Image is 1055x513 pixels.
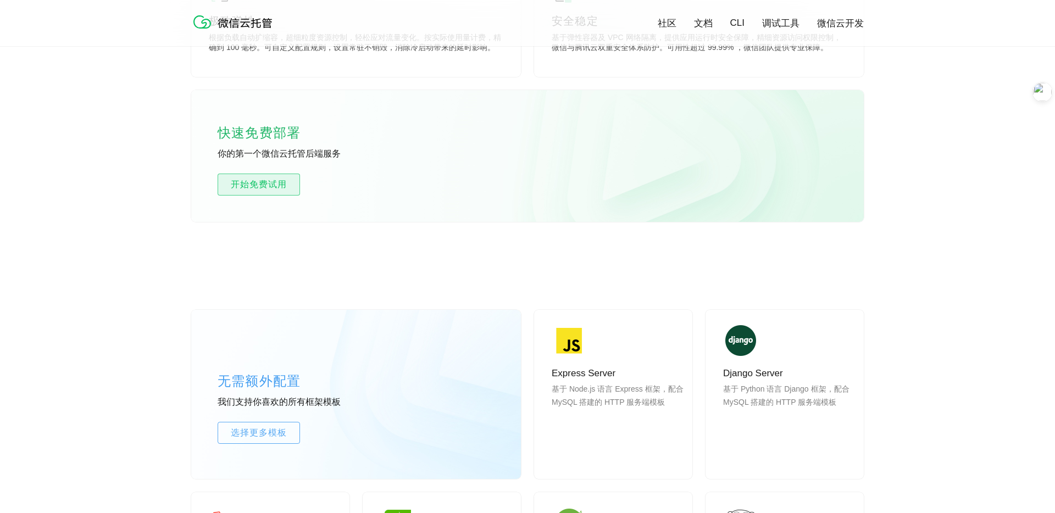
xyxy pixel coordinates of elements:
a: 微信云托管 [191,25,279,35]
span: 开始免费试用 [218,178,299,191]
p: 你的第一个微信云托管后端服务 [218,148,382,160]
p: 快速免费部署 [218,122,327,144]
p: 基于 Node.js 语言 Express 框架，配合 MySQL 搭建的 HTTP 服务端模板 [552,382,684,435]
img: 微信云托管 [191,11,279,33]
a: 微信云开发 [817,17,864,30]
span: 选择更多模板 [218,426,299,439]
a: 调试工具 [762,17,799,30]
p: 我们支持你喜欢的所有框架模板 [218,397,382,409]
p: 无需额外配置 [218,370,382,392]
a: 文档 [694,17,713,30]
p: Django Server [723,367,855,380]
a: 社区 [658,17,676,30]
p: 基于 Python 语言 Django 框架，配合 MySQL 搭建的 HTTP 服务端模板 [723,382,855,435]
p: Express Server [552,367,684,380]
a: CLI [730,18,745,29]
